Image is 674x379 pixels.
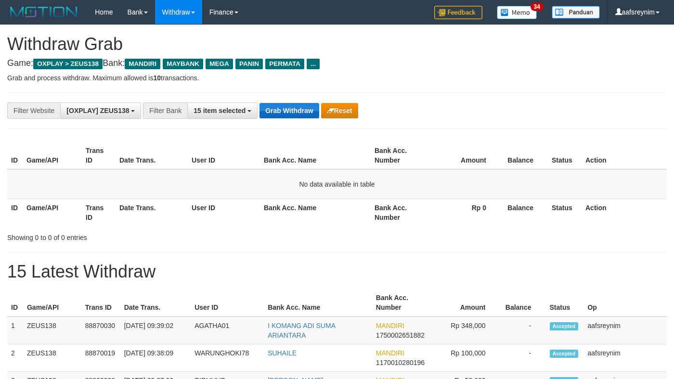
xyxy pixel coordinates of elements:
[187,102,258,119] button: 15 item selected
[500,289,546,316] th: Balance
[582,199,667,226] th: Action
[7,73,667,83] p: Grab and process withdraw. Maximum allowed is transactions.
[235,59,263,69] span: PANIN
[7,169,667,199] td: No data available in table
[33,59,103,69] span: OXPLAY > ZEUS138
[7,35,667,54] h1: Withdraw Grab
[191,344,264,372] td: WARUNGHOKI78
[120,344,191,372] td: [DATE] 09:38:09
[125,59,160,69] span: MANDIRI
[7,5,80,19] img: MOTION_logo.png
[260,142,371,169] th: Bank Acc. Name
[7,316,23,344] td: 1
[265,59,304,69] span: PERMATA
[372,289,431,316] th: Bank Acc. Number
[371,199,430,226] th: Bank Acc. Number
[143,102,187,119] div: Filter Bank
[431,316,500,344] td: Rp 348,000
[191,289,264,316] th: User ID
[548,142,582,169] th: Status
[260,199,371,226] th: Bank Acc. Name
[206,59,233,69] span: MEGA
[497,6,537,19] img: Button%20Memo.svg
[7,142,23,169] th: ID
[81,344,120,372] td: 88870019
[82,199,116,226] th: Trans ID
[431,344,500,372] td: Rp 100,000
[307,59,320,69] span: ...
[7,199,23,226] th: ID
[583,316,667,344] td: aafsreynim
[550,350,579,358] span: Accepted
[7,59,667,68] h4: Game: Bank:
[120,316,191,344] td: [DATE] 09:39:02
[430,142,501,169] th: Amount
[116,142,188,169] th: Date Trans.
[194,107,246,114] span: 15 item selected
[7,102,60,119] div: Filter Website
[81,316,120,344] td: 88870030
[500,344,546,372] td: -
[259,103,319,118] button: Grab Withdraw
[23,289,81,316] th: Game/API
[434,6,482,19] img: Feedback.jpg
[546,289,584,316] th: Status
[371,142,430,169] th: Bank Acc. Number
[60,102,141,119] button: [OXPLAY] ZEUS138
[376,349,404,357] span: MANDIRI
[376,359,425,366] span: Copy 1170010280196 to clipboard
[116,199,188,226] th: Date Trans.
[548,199,582,226] th: Status
[7,344,23,372] td: 2
[153,74,161,82] strong: 10
[321,103,358,118] button: Reset
[23,142,82,169] th: Game/API
[264,289,372,316] th: Bank Acc. Name
[66,107,129,114] span: [OXPLAY] ZEUS138
[188,199,260,226] th: User ID
[120,289,191,316] th: Date Trans.
[376,322,404,329] span: MANDIRI
[431,289,500,316] th: Amount
[268,349,297,357] a: SUHAILE
[552,6,600,19] img: panduan.png
[430,199,501,226] th: Rp 0
[501,199,548,226] th: Balance
[500,316,546,344] td: -
[7,289,23,316] th: ID
[501,142,548,169] th: Balance
[191,316,264,344] td: AGATHA01
[188,142,260,169] th: User ID
[23,316,81,344] td: ZEUS138
[268,322,335,339] a: I KOMANG ADI SUMA ARIANTARA
[23,344,81,372] td: ZEUS138
[550,322,579,330] span: Accepted
[583,344,667,372] td: aafsreynim
[82,142,116,169] th: Trans ID
[582,142,667,169] th: Action
[163,59,203,69] span: MAYBANK
[376,331,425,339] span: Copy 1750002651882 to clipboard
[583,289,667,316] th: Op
[81,289,120,316] th: Trans ID
[7,262,667,281] h1: 15 Latest Withdraw
[531,2,544,11] span: 34
[23,199,82,226] th: Game/API
[7,229,273,242] div: Showing 0 to 0 of 0 entries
